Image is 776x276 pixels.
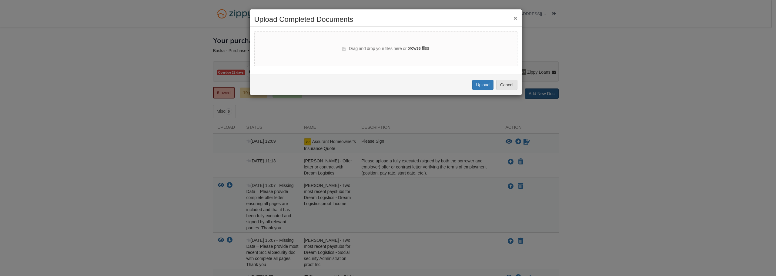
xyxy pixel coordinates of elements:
[472,80,493,90] button: Upload
[254,15,517,23] h2: Upload Completed Documents
[407,45,429,52] label: browse files
[496,80,517,90] button: Cancel
[342,45,429,52] div: Drag and drop your files here or
[513,15,517,21] button: ×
